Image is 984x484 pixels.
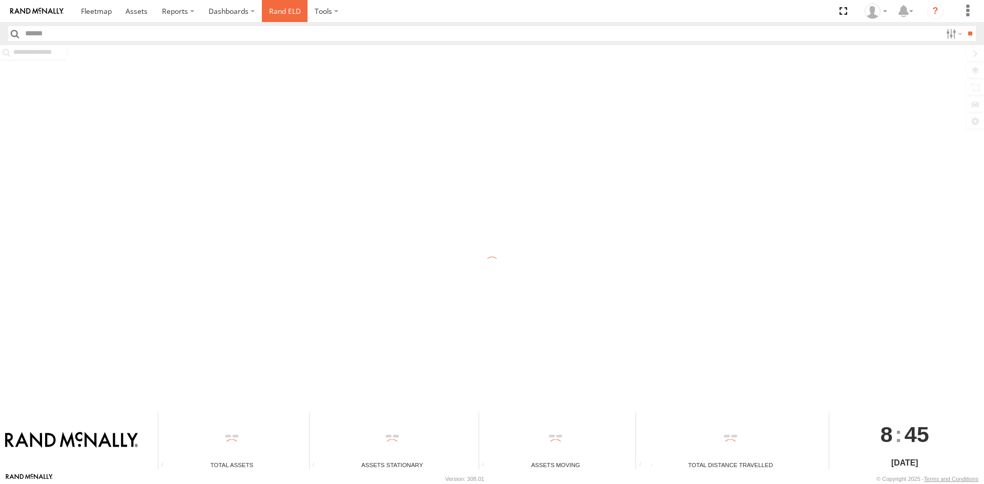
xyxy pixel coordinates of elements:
[636,461,651,469] div: Total distance travelled by all assets within specified date range and applied filters
[942,26,964,41] label: Search Filter Options
[5,432,138,449] img: Rand McNally
[880,412,893,456] span: 8
[927,3,944,19] i: ?
[861,4,891,19] div: Todd Smith
[636,460,825,469] div: Total Distance Travelled
[310,461,325,469] div: Total number of assets current stationary.
[479,461,495,469] div: Total number of assets current in transit.
[829,412,980,456] div: :
[158,461,174,469] div: Total number of Enabled Assets
[479,460,632,469] div: Assets Moving
[924,476,978,482] a: Terms and Conditions
[10,8,64,15] img: rand-logo.svg
[158,460,305,469] div: Total Assets
[310,460,475,469] div: Assets Stationary
[6,474,53,484] a: Visit our Website
[445,476,484,482] div: Version: 308.01
[829,457,980,469] div: [DATE]
[876,476,978,482] div: © Copyright 2025 -
[905,412,929,456] span: 45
